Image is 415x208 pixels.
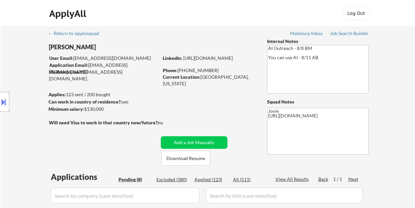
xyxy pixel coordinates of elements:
div: Applied (123) [194,176,227,183]
div: ApplyAll [49,8,88,19]
div: All (511) [233,176,266,183]
div: [PHONE_NUMBER] [163,67,256,74]
input: Search by company (case sensitive) [51,187,199,203]
strong: Phone: [163,67,178,73]
div: Next [348,176,359,183]
div: [GEOGRAPHIC_DATA], [US_STATE] [163,74,256,87]
div: no [158,119,177,126]
div: Applications [51,173,116,181]
a: [URL][DOMAIN_NAME] [183,55,233,61]
button: Download Resume [161,151,210,166]
input: Search by title (case sensitive) [206,187,363,203]
button: Log Out [343,7,369,20]
div: 1 / 1 [333,176,348,183]
div: Internal Notes [267,38,369,45]
a: ← Return to /applysquad [48,31,105,37]
div: ← Return to /applysquad [48,31,105,36]
a: Mailslurp Inbox [290,31,323,37]
strong: Current Location: [163,74,200,80]
div: Pending (8) [119,176,152,183]
strong: LinkedIn: [163,55,182,61]
a: Job Search Builder [330,31,369,37]
div: Mailslurp Inbox [290,31,323,36]
div: Job Search Builder [330,31,369,36]
div: Excluded (380) [156,176,190,183]
div: View All Results [275,176,311,183]
button: Add a Job Manually [161,136,227,149]
div: Squad Notes [267,99,369,105]
div: Back [318,176,329,183]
